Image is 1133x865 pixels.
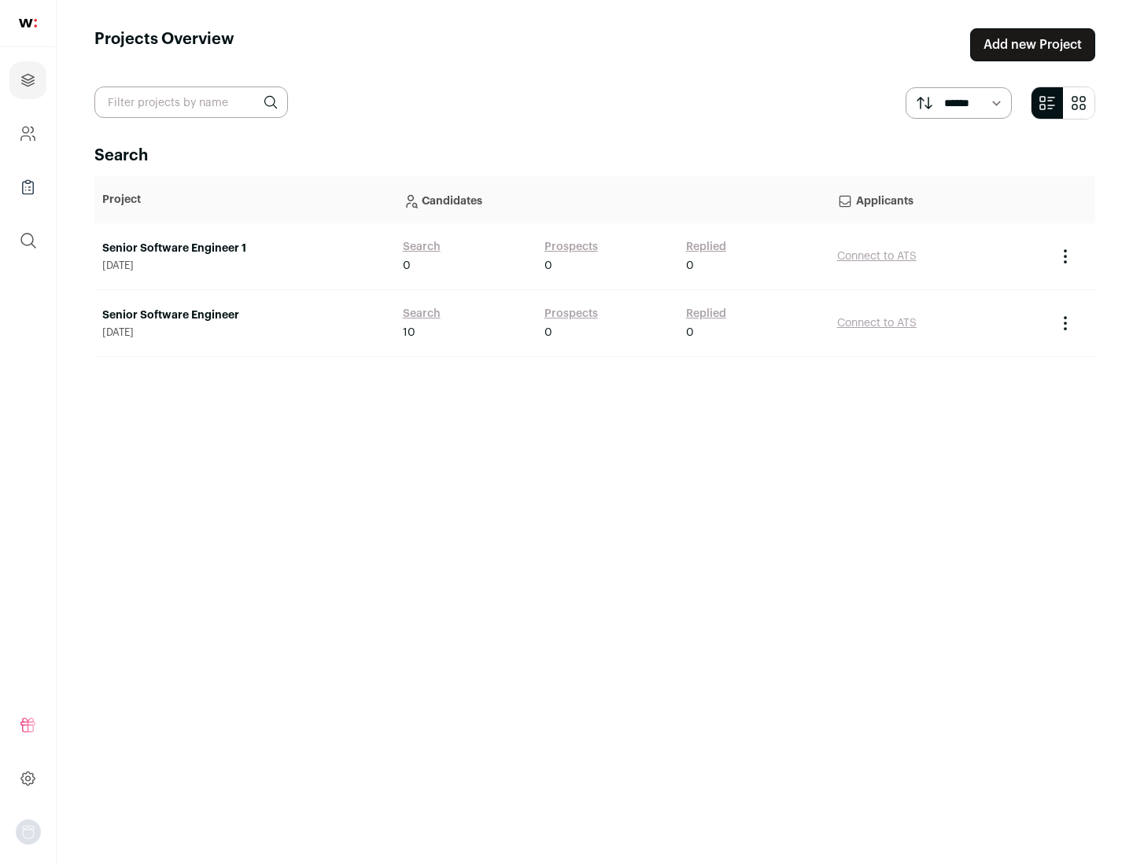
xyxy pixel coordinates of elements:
[102,307,387,323] a: Senior Software Engineer
[544,306,598,322] a: Prospects
[544,325,552,340] span: 0
[544,258,552,274] span: 0
[837,251,917,262] a: Connect to ATS
[16,819,41,845] img: nopic.png
[544,239,598,255] a: Prospects
[837,184,1040,215] p: Applicants
[686,239,726,255] a: Replied
[686,325,694,340] span: 0
[1056,314,1075,333] button: Project Actions
[19,19,37,28] img: wellfound-shorthand-0d5821cbd27db2630d0214b213865d53afaa358527fdda9d0ea32b1df1b89c2c.svg
[403,184,821,215] p: Candidates
[403,325,415,340] span: 10
[9,168,46,206] a: Company Lists
[403,258,411,274] span: 0
[9,61,46,99] a: Projects
[970,28,1095,61] a: Add new Project
[403,306,441,322] a: Search
[94,145,1095,167] h2: Search
[102,259,387,272] span: [DATE]
[94,86,288,118] input: Filter projects by name
[686,306,726,322] a: Replied
[94,28,234,61] h1: Projects Overview
[102,326,387,339] span: [DATE]
[837,318,917,329] a: Connect to ATS
[686,258,694,274] span: 0
[102,241,387,256] a: Senior Software Engineer 1
[102,192,387,208] p: Project
[403,239,441,255] a: Search
[1056,247,1075,266] button: Project Actions
[9,115,46,153] a: Company and ATS Settings
[16,819,41,845] button: Open dropdown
